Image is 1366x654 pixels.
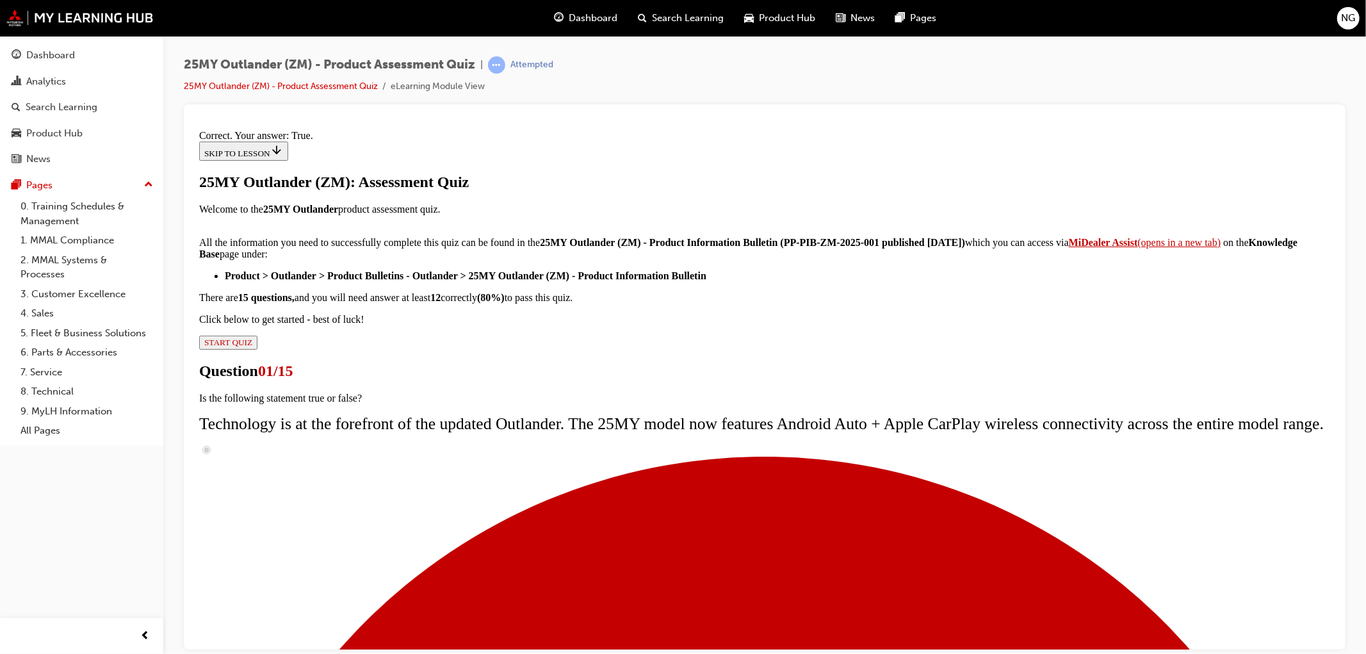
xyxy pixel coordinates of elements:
strong: Product > Outlander [31,145,122,156]
div: 25MY Outlander (ZM): Assessment Quiz [5,49,1136,66]
span: Dashboard [569,11,618,26]
div: Attempted [510,59,553,71]
button: SKIP TO LESSON [5,17,94,36]
strong: (80%) [283,167,311,178]
a: 1. MMAL Compliance [15,231,158,250]
a: search-iconSearch Learning [628,5,735,31]
span: pages-icon [896,10,906,26]
span: search-icon [12,102,20,113]
div: Product Hub [26,126,83,141]
span: guage-icon [12,50,21,61]
div: Search Learning [26,100,97,115]
a: 9. MyLH Information [15,402,158,421]
a: All Pages [15,421,158,441]
img: mmal [6,10,154,26]
a: Dashboard [5,44,158,67]
strong: 12 [236,167,247,178]
div: Correct. Your answer: True. [5,5,1136,17]
span: START QUIZ [10,213,58,222]
div: News [26,152,51,167]
button: Pages [5,174,158,197]
span: car-icon [745,10,754,26]
span: SKIP TO LESSON [10,24,89,33]
a: 5. Fleet & Business Solutions [15,323,158,343]
span: News [851,11,875,26]
strong: > Product Bulletins - Outlander > 25MY Outlander (ZM) - Product Information Bulletin [125,145,512,156]
span: search-icon [638,10,647,26]
strong: 25MY Outlander (ZM) - Product Information Bulletin [346,112,583,123]
p: All the information you need to successfully complete this quiz can be found in the which you can... [5,101,1136,135]
span: Search Learning [653,11,724,26]
span: Technology is at the forefront of the updated Outlander. The 25MY model now features Android Auto... [5,290,1130,308]
span: Question [5,238,64,254]
a: Product Hub [5,122,158,145]
p: Welcome to the product assessment quiz. [5,79,1136,90]
div: Dashboard [26,48,75,63]
span: news-icon [836,10,846,26]
a: 0. Training Schedules & Management [15,197,158,231]
strong: MiDealer Assist [875,112,944,123]
strong: (PP-PIB-ZM-2025-001 published [DATE]) [587,112,772,123]
a: 2. MMAL Systems & Processes [15,250,158,284]
span: Product Hub [760,11,816,26]
p: Is the following statement true or false? [5,268,1136,279]
span: guage-icon [555,10,564,26]
p: Click below to get started - best of luck! [5,189,1136,200]
a: guage-iconDashboard [544,5,628,31]
a: car-iconProduct Hub [735,5,826,31]
strong: 25MY Outlander [69,79,144,90]
h1: Question 1 of 15 [5,238,1136,255]
span: learningRecordVerb_ATTEMPT-icon [488,56,505,74]
span: prev-icon [141,628,150,644]
a: 6. Parts & Accessories [15,343,158,363]
span: 25MY Outlander (ZM) - Product Assessment Quiz [184,58,475,72]
a: News [5,147,158,171]
span: up-icon [144,177,153,193]
span: Pages [911,11,937,26]
span: 01/15 [64,238,99,254]
span: | [480,58,483,72]
button: DashboardAnalyticsSearch LearningProduct HubNews [5,41,158,174]
a: 4. Sales [15,304,158,323]
a: pages-iconPages [886,5,947,31]
a: Search Learning [5,95,158,119]
a: Analytics [5,70,158,94]
span: news-icon [12,154,21,165]
strong: 15 questions, [44,167,101,178]
a: 25MY Outlander (ZM) - Product Assessment Quiz [184,81,378,92]
span: (opens in a new tab) [944,112,1027,123]
li: eLearning Module View [391,79,485,94]
a: news-iconNews [826,5,886,31]
p: There are and you will need answer at least correctly to pass this quiz. [5,167,1136,179]
a: 7. Service [15,363,158,382]
span: pages-icon [12,180,21,192]
span: NG [1342,11,1356,26]
div: Analytics [26,74,66,89]
strong: Knowledge Base [5,112,1103,135]
a: 3. Customer Excellence [15,284,158,304]
span: car-icon [12,128,21,140]
div: Pages [26,178,53,193]
span: chart-icon [12,76,21,88]
button: NG [1337,7,1360,29]
a: 8. Technical [15,382,158,402]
